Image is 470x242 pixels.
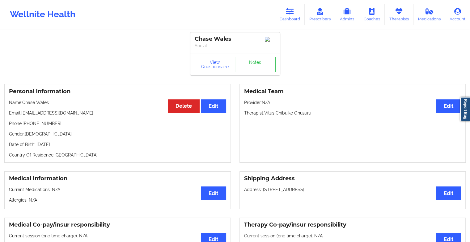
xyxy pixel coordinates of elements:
p: Phone: [PHONE_NUMBER] [9,120,226,127]
a: Report Bug [460,97,470,121]
button: Edit [201,99,226,113]
p: Therapist: Vitus Chibuike Onusuru [244,110,461,116]
a: Notes [235,57,276,72]
p: Current session (one time charge): N/A [9,233,226,239]
h3: Personal Information [9,88,226,95]
div: Chase Wales [195,35,276,43]
button: Edit [436,99,461,113]
p: Provider: N/A [244,99,461,106]
h3: Shipping Address [244,175,461,182]
a: Therapists [385,4,413,25]
h3: Medical Co-pay/insur responsibility [9,221,226,228]
a: Prescribers [305,4,335,25]
p: Current session (one time charge): N/A [244,233,461,239]
h3: Medical Team [244,88,461,95]
a: Dashboard [275,4,305,25]
img: Image%2Fplaceholer-image.png [265,37,276,42]
p: Date of Birth: [DATE] [9,141,226,148]
button: View Questionnaire [195,57,235,72]
p: Country Of Residence: [GEOGRAPHIC_DATA] [9,152,226,158]
h3: Medical Information [9,175,226,182]
p: Allergies: N/A [9,197,226,203]
p: Name: Chase Wales [9,99,226,106]
p: Current Medications: N/A [9,186,226,193]
a: Account [445,4,470,25]
p: Gender: [DEMOGRAPHIC_DATA] [9,131,226,137]
a: Medications [413,4,445,25]
h3: Therapy Co-pay/insur responsibility [244,221,461,228]
p: Address: [STREET_ADDRESS] [244,186,461,193]
button: Edit [436,186,461,200]
button: Edit [201,186,226,200]
p: Social [195,43,276,49]
button: Delete [168,99,200,113]
p: Email: [EMAIL_ADDRESS][DOMAIN_NAME] [9,110,226,116]
a: Coaches [359,4,385,25]
a: Admins [335,4,359,25]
